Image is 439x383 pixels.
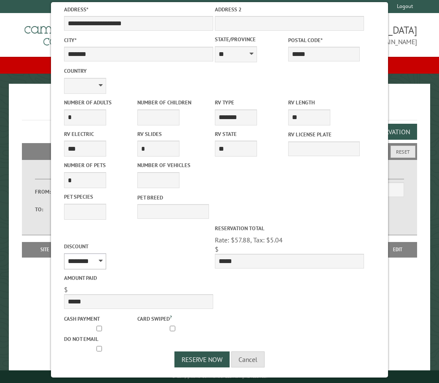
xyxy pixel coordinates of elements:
label: RV Electric [64,130,136,138]
label: RV Type [215,98,286,106]
label: City [64,36,213,44]
label: Do not email [64,335,136,343]
label: From: [35,188,58,196]
span: $ [64,285,68,294]
th: Site [26,242,64,257]
span: $ [215,245,219,253]
button: Reserve Now [174,351,230,367]
label: RV State [215,130,286,138]
label: Number of Children [137,98,209,106]
h2: Filters [22,143,417,159]
label: State/Province [215,35,286,43]
label: Reservation Total [215,224,364,232]
label: To: [35,205,58,213]
label: Pet species [64,193,136,201]
label: Amount paid [64,274,213,282]
a: ? [170,314,172,320]
button: Cancel [231,351,265,367]
label: Number of Adults [64,98,136,106]
label: Pet breed [137,194,209,202]
span: Rate: $57.88, Tax: $5.04 [215,236,283,244]
th: Edit [378,242,417,257]
label: RV License Plate [288,130,360,138]
small: © Campground Commander LLC. All rights reserved. [172,374,267,379]
label: Card swiped [137,314,209,323]
label: Postal Code [288,36,360,44]
label: Address [64,5,213,13]
label: Number of Pets [64,161,136,169]
button: Reset [391,146,415,158]
label: RV Slides [137,130,209,138]
label: Cash payment [64,315,136,323]
label: Country [64,67,213,75]
label: Discount [64,242,213,250]
img: Campground Commander [22,16,127,49]
label: Dates [35,170,125,179]
label: RV Length [288,98,360,106]
label: Number of Vehicles [137,161,209,169]
h1: Reservations [22,97,417,120]
label: Address 2 [215,5,364,13]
